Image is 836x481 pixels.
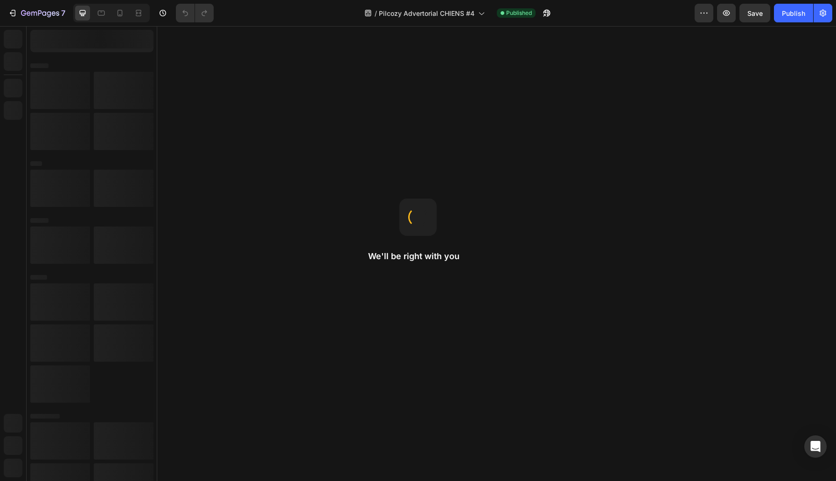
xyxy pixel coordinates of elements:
[176,4,214,22] div: Undo/Redo
[4,4,70,22] button: 7
[368,251,468,262] h2: We'll be right with you
[61,7,65,19] p: 7
[375,8,377,18] span: /
[747,9,763,17] span: Save
[774,4,813,22] button: Publish
[379,8,474,18] span: Pilcozy Advertorial CHIENS #4
[782,8,805,18] div: Publish
[739,4,770,22] button: Save
[804,435,827,458] div: Open Intercom Messenger
[506,9,532,17] span: Published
